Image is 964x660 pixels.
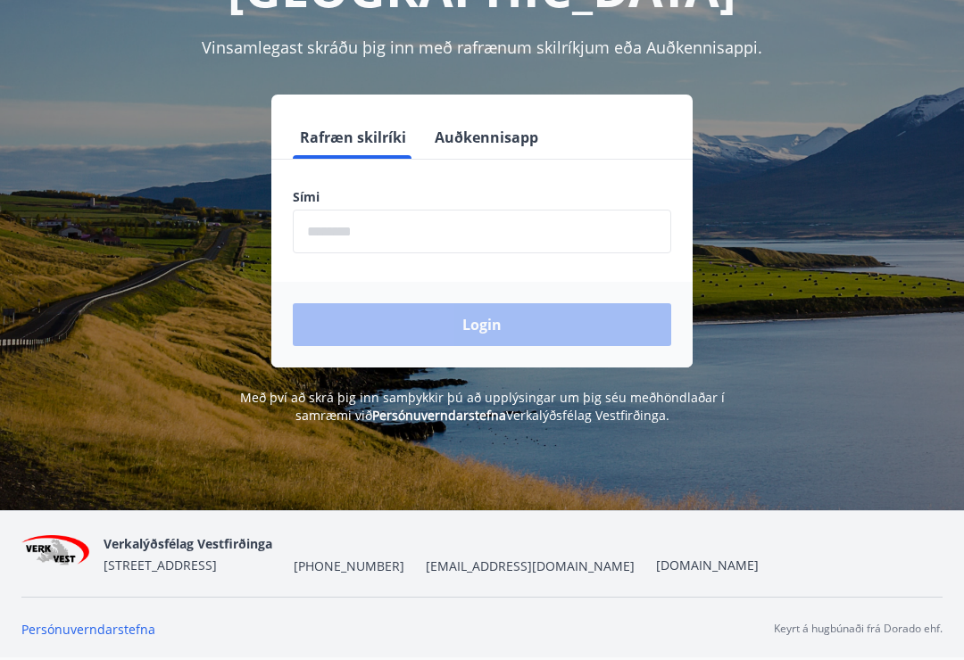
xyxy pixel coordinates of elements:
[240,389,725,424] span: Með því að skrá þig inn samþykkir þú að upplýsingar um þig séu meðhöndlaðar í samræmi við Verkalý...
[21,621,155,638] a: Persónuverndarstefna
[293,188,671,206] label: Sími
[656,557,759,573] a: [DOMAIN_NAME]
[202,37,762,58] span: Vinsamlegast skráðu þig inn með rafrænum skilríkjum eða Auðkennisappi.
[774,621,943,637] p: Keyrt á hugbúnaði frá Dorado ehf.
[104,535,272,552] span: Verkalýðsfélag Vestfirðinga
[293,116,413,159] button: Rafræn skilríki
[294,557,404,575] span: [PHONE_NUMBER]
[372,407,506,424] a: Persónuverndarstefna
[428,116,545,159] button: Auðkennisapp
[104,557,217,573] span: [STREET_ADDRESS]
[21,535,89,573] img: jihgzMk4dcgjRAW2aMgpbAqQEG7LZi0j9dOLAUvz.png
[426,557,635,575] span: [EMAIL_ADDRESS][DOMAIN_NAME]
